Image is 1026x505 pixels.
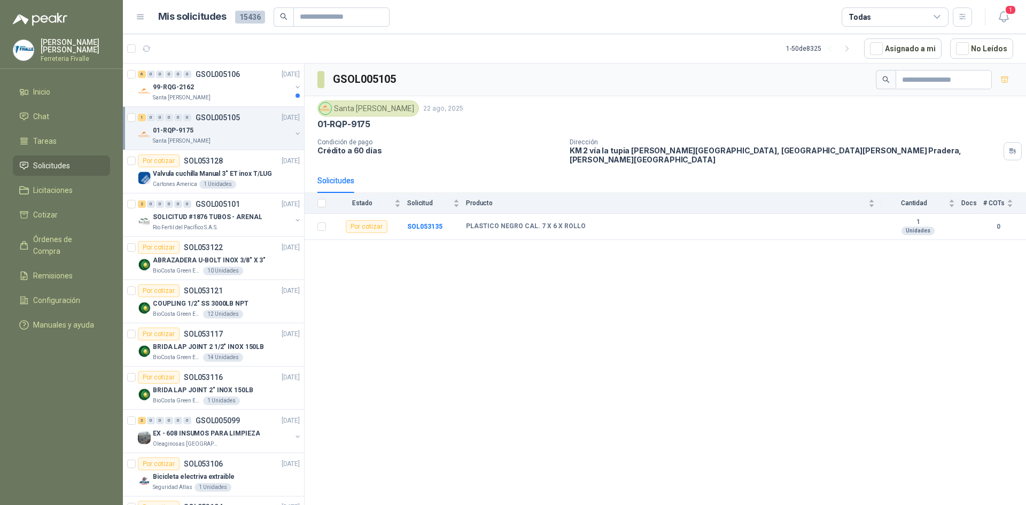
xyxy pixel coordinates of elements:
[196,71,240,78] p: GSOL005106
[983,199,1005,207] span: # COTs
[282,459,300,469] p: [DATE]
[138,71,146,78] div: 6
[13,315,110,335] a: Manuales y ayuda
[184,287,223,294] p: SOL053121
[332,193,407,214] th: Estado
[158,9,227,25] h1: Mis solicitudes
[13,229,110,261] a: Órdenes de Compra
[41,56,110,62] p: Ferreteria Fivalle
[13,266,110,286] a: Remisiones
[138,198,302,232] a: 2 0 0 0 0 0 GSOL005101[DATE] Company LogoSOLICITUD #1876 TUBOS - ARENALRio Fertil del Pacífico S....
[466,222,586,231] b: PLASTICO NEGRO CAL. 7 X 6 X ROLLO
[13,40,34,60] img: Company Logo
[33,209,58,221] span: Cotizar
[235,11,265,24] span: 15436
[138,371,180,384] div: Por cotizar
[864,38,942,59] button: Asignado a mi
[33,111,49,122] span: Chat
[184,157,223,165] p: SOL053128
[195,483,231,492] div: 1 Unidades
[183,200,191,208] div: 0
[138,258,151,271] img: Company Logo
[203,397,240,405] div: 1 Unidades
[156,71,164,78] div: 0
[153,483,192,492] p: Seguridad Atlas
[13,106,110,127] a: Chat
[901,227,935,235] div: Unidades
[332,199,392,207] span: Estado
[138,200,146,208] div: 2
[153,267,201,275] p: BioCosta Green Energy S.A.S
[138,154,180,167] div: Por cotizar
[13,82,110,102] a: Inicio
[153,440,220,448] p: Oleaginosas [GEOGRAPHIC_DATA][PERSON_NAME]
[153,94,211,102] p: Santa [PERSON_NAME]
[196,114,240,121] p: GSOL005105
[346,220,387,233] div: Por cotizar
[123,150,304,193] a: Por cotizarSOL053128[DATE] Company LogoValvula cuchilla Manual 3" ET inox T/LUGCartones America1 ...
[138,114,146,121] div: 1
[33,234,100,257] span: Órdenes de Compra
[203,310,243,318] div: 12 Unidades
[138,414,302,448] a: 3 0 0 0 0 0 GSOL005099[DATE] Company LogoEX - 608 INSUMOS PARA LIMPIEZAOleaginosas [GEOGRAPHIC_DA...
[153,255,266,266] p: ABRAZADERA U-BOLT INOX 3/8" X 3"
[153,169,272,179] p: Valvula cuchilla Manual 3" ET inox T/LUG
[196,200,240,208] p: GSOL005101
[153,126,193,136] p: 01-RQP-9175
[320,103,331,114] img: Company Logo
[153,429,260,439] p: EX - 608 INSUMOS PARA LIMPIEZA
[174,114,182,121] div: 0
[138,215,151,228] img: Company Logo
[282,416,300,426] p: [DATE]
[138,241,180,254] div: Por cotizar
[33,319,94,331] span: Manuales y ayuda
[282,156,300,166] p: [DATE]
[153,385,253,395] p: BRIDA LAP JOINT 2" INOX 150LB
[570,138,999,146] p: Dirección
[184,244,223,251] p: SOL053122
[881,199,946,207] span: Cantidad
[138,431,151,444] img: Company Logo
[153,353,201,362] p: BioCosta Green Energy S.A.S
[123,323,304,367] a: Por cotizarSOL053117[DATE] Company LogoBRIDA LAP JOINT 2 1/2" INOX 150LBBioCosta Green Energy S.A...
[13,13,67,26] img: Logo peakr
[165,71,173,78] div: 0
[138,328,180,340] div: Por cotizar
[153,342,264,352] p: BRIDA LAP JOINT 2 1/2" INOX 150LB
[138,417,146,424] div: 3
[183,71,191,78] div: 0
[280,13,287,20] span: search
[153,82,194,92] p: 99-RQG-2162
[317,175,354,187] div: Solicitudes
[407,223,442,230] b: SOL053135
[153,180,197,189] p: Cartones America
[147,114,155,121] div: 0
[138,111,302,145] a: 1 0 0 0 0 0 GSOL005105[DATE] Company Logo01-RQP-9175Santa [PERSON_NAME]
[184,460,223,468] p: SOL053106
[138,284,180,297] div: Por cotizar
[165,417,173,424] div: 0
[183,417,191,424] div: 0
[123,453,304,496] a: Por cotizarSOL053106[DATE] Company LogoBicicleta electriva extraibleSeguridad Atlas1 Unidades
[570,146,999,164] p: KM 2 vía la tupia [PERSON_NAME][GEOGRAPHIC_DATA], [GEOGRAPHIC_DATA][PERSON_NAME] Pradera , [PERSO...
[950,38,1013,59] button: No Leídos
[153,137,211,145] p: Santa [PERSON_NAME]
[466,193,881,214] th: Producto
[153,299,248,309] p: COUPLING 1/2" SS 3000LB NPT
[147,71,155,78] div: 0
[33,86,50,98] span: Inicio
[203,353,243,362] div: 14 Unidades
[183,114,191,121] div: 0
[317,138,561,146] p: Condición de pago
[138,475,151,487] img: Company Logo
[994,7,1013,27] button: 1
[881,193,961,214] th: Cantidad
[882,76,890,83] span: search
[138,172,151,184] img: Company Logo
[33,270,73,282] span: Remisiones
[138,68,302,102] a: 6 0 0 0 0 0 GSOL005106[DATE] Company Logo99-RQG-2162Santa [PERSON_NAME]
[961,193,983,214] th: Docs
[156,417,164,424] div: 0
[317,146,561,155] p: Crédito a 60 días
[165,114,173,121] div: 0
